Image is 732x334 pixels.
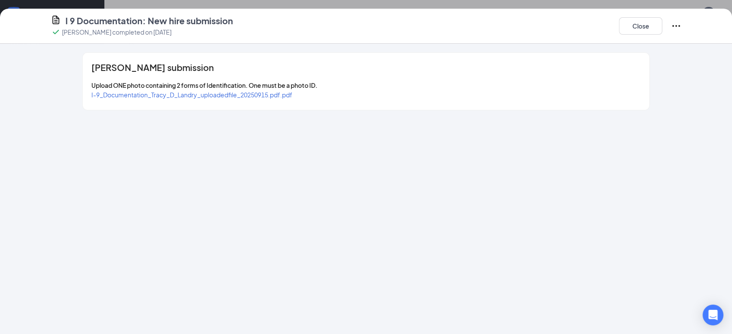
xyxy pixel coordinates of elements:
span: [PERSON_NAME] submission [91,63,214,72]
div: Open Intercom Messenger [703,305,723,325]
button: Close [619,17,662,35]
h4: I 9 Documentation: New hire submission [65,15,233,27]
p: [PERSON_NAME] completed on [DATE] [62,28,172,36]
svg: CustomFormIcon [51,15,61,25]
span: Upload ONE photo containing 2 forms of Identification. One must be a photo ID. [91,81,317,89]
a: I-9_Documentation_Tracy_D_Landry_uploadedfile_20250915.pdf.pdf [91,91,292,99]
svg: Ellipses [671,21,681,31]
svg: Checkmark [51,27,61,37]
